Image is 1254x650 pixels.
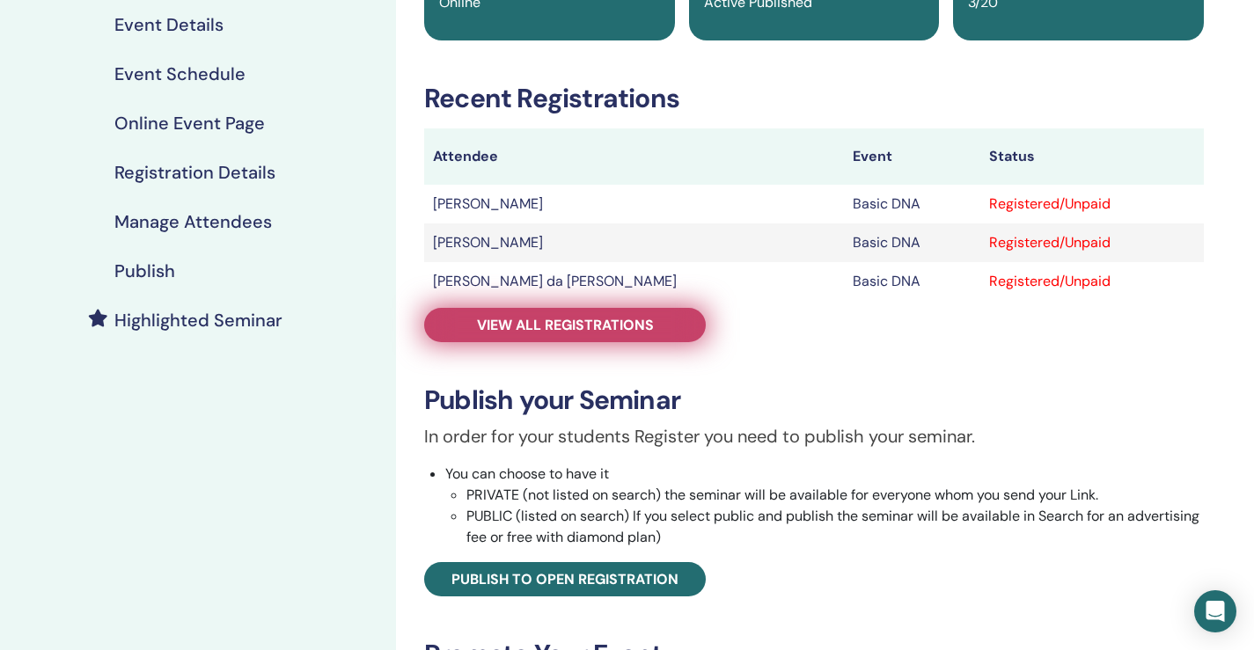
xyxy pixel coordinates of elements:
h4: Event Details [114,14,224,35]
a: Publish to open registration [424,562,706,596]
td: Basic DNA [844,185,981,223]
h3: Publish your Seminar [424,384,1204,416]
span: Publish to open registration [451,570,678,588]
span: View all registrations [477,316,654,334]
h4: Registration Details [114,162,275,183]
div: Registered/Unpaid [989,194,1195,215]
li: You can choose to have it [445,464,1204,548]
h3: Recent Registrations [424,83,1204,114]
h4: Highlighted Seminar [114,310,282,331]
h4: Online Event Page [114,113,265,134]
th: Status [980,128,1204,185]
h4: Manage Attendees [114,211,272,232]
li: PRIVATE (not listed on search) the seminar will be available for everyone whom you send your Link. [466,485,1204,506]
th: Event [844,128,981,185]
p: In order for your students Register you need to publish your seminar. [424,423,1204,449]
th: Attendee [424,128,844,185]
td: Basic DNA [844,262,981,301]
td: Basic DNA [844,223,981,262]
a: View all registrations [424,308,706,342]
h4: Publish [114,260,175,281]
li: PUBLIC (listed on search) If you select public and publish the seminar will be available in Searc... [466,506,1204,548]
td: [PERSON_NAME] [424,223,844,262]
div: Registered/Unpaid [989,232,1195,253]
div: Open Intercom Messenger [1194,590,1236,632]
td: [PERSON_NAME] [424,185,844,223]
div: Registered/Unpaid [989,271,1195,292]
h4: Event Schedule [114,63,246,84]
td: [PERSON_NAME] da [PERSON_NAME] [424,262,844,301]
